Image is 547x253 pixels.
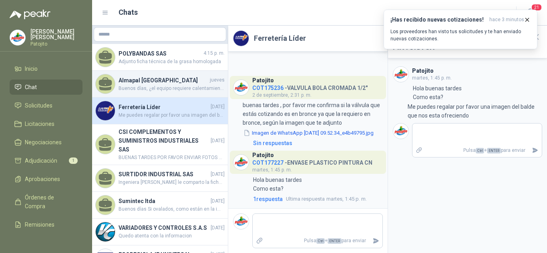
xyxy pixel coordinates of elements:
span: BUENAS TARDES POR FAVOR ENVIAR FOTOS DE LA PLACA DEL MOTOREDUCTOR CORRESPONDIENTE A LA SOL054695,... [119,154,225,161]
h3: Patojito [412,69,434,73]
span: Ingeniera [PERSON_NAME] le comparto la ficha técnica de la caja reductora [119,179,225,186]
span: Ctrl [476,148,484,153]
a: Órdenes de Compra [10,190,82,214]
a: Sumintec ltda[DATE]Buenos días Si ovalados, como están en la imagen [92,192,228,219]
a: Remisiones [10,217,82,232]
button: ¡Has recibido nuevas cotizaciones!hace 3 minutos Los proveedores han visto tus solicitudes y te h... [384,10,537,49]
h3: ¡Has recibido nuevas cotizaciones! [390,16,486,23]
span: Me puedes regalar por favor una imagen del balde que nos esta ofreciendo [119,112,225,119]
img: Company Logo [393,67,408,82]
span: [DATE] [211,197,225,205]
a: POLYBANDAS SAS4:15 p. m.Adjunto ficha técnica de la grasa homologada [92,44,228,71]
img: Company Logo [96,101,115,120]
span: 21 [531,4,542,11]
a: Chat [10,80,82,95]
span: Órdenes de Compra [25,193,75,211]
img: Company Logo [233,155,249,170]
a: Inicio [10,61,82,76]
span: Buenos días, ¿el equipo requiere calentamiento o agitación? ¿Algún material de preferencia? ¿Qué ... [119,85,225,92]
h4: SURTIDOR INDUSTRIAL SAS [119,170,209,179]
div: Sin respuestas [253,139,292,147]
h3: Patojito [252,78,274,83]
label: Adjuntar archivos [412,143,426,157]
span: Adjunto ficha técnica de la grasa homologada [119,58,225,66]
a: Aprobaciones [10,171,82,187]
img: Company Logo [233,80,249,95]
a: Sin respuestas [251,139,383,147]
h4: POLYBANDAS SAS [119,49,202,58]
span: [DATE] [211,137,225,145]
span: 1 [69,157,78,164]
span: martes, 1:45 p. m. [412,75,452,81]
img: Company Logo [233,214,249,229]
button: Enviar [529,143,542,157]
span: Negociaciones [25,138,62,147]
span: 2 de septiembre, 2:31 p. m. [252,92,312,98]
p: Hola buenas tardes Como esta? [253,175,302,193]
span: Ultima respuesta [286,195,325,203]
span: Remisiones [25,220,54,229]
a: Adjudicación1 [10,153,82,168]
img: Company Logo [393,124,408,139]
span: martes, 1:45 p. m. [252,167,292,173]
span: [DATE] [211,103,225,111]
a: Licitaciones [10,116,82,131]
span: [DATE] [211,224,225,232]
span: COT177227 [252,159,284,166]
img: Company Logo [10,30,25,45]
a: Solicitudes [10,98,82,113]
span: hace 3 minutos [489,16,524,23]
h4: - VALVULA BOLA CROMADA 1/2" [252,83,368,90]
h4: Almapal [GEOGRAPHIC_DATA] [119,76,208,85]
button: 21 [523,6,537,20]
label: Adjuntar archivos [253,234,266,248]
p: Me puedes regalar por favor una imagen del balde que nos esta ofreciendo [408,102,542,120]
span: [DATE] [211,171,225,178]
span: Licitaciones [25,120,54,128]
img: Company Logo [96,222,115,241]
a: Company LogoVARIADORES Y CONTROLES S.A.S[DATE]Quedo atenta con la informacion [92,219,228,245]
a: Negociaciones [10,135,82,150]
p: Patojito [30,42,82,46]
span: ENTER [328,238,342,244]
span: ENTER [487,148,501,153]
h3: Patojito [252,153,274,157]
p: Pulsa + para enviar [266,234,369,248]
span: Solicitudes [25,101,52,110]
p: [PERSON_NAME] [PERSON_NAME] [30,29,82,40]
p: buenas tardes , por favor me confirma si la válvula que estás cotizando es en bronce ya que la re... [243,101,382,127]
span: 1 respuesta [253,195,283,203]
p: Los proveedores han visto tus solicitudes y te han enviado nuevas cotizaciones. [390,28,531,42]
span: Chat [25,83,37,92]
span: jueves [210,76,225,84]
img: Company Logo [233,31,249,46]
a: SURTIDOR INDUSTRIAL SAS[DATE]Ingeniera [PERSON_NAME] le comparto la ficha técnica de la caja redu... [92,165,228,192]
h4: VARIADORES Y CONTROLES S.A.S [119,223,209,232]
span: Adjudicación [25,156,57,165]
p: Pulsa + para enviar [426,143,529,157]
h1: Chats [119,7,138,18]
span: Aprobaciones [25,175,60,183]
span: 4:15 p. m. [203,50,225,57]
h4: Ferretería Líder [119,103,209,112]
span: Buenos días Si ovalados, como están en la imagen [119,205,225,213]
h2: Ferretería Líder [254,33,306,44]
p: Hola buenas tardes Como esta? [413,84,462,102]
span: martes, 1:45 p. m. [286,195,367,203]
span: Ctrl [316,238,325,244]
img: Logo peakr [10,10,50,19]
a: Almapal [GEOGRAPHIC_DATA]juevesBuenos días, ¿el equipo requiere calentamiento o agitación? ¿Algún... [92,71,228,98]
a: CSI COMPLEMENTOS Y SUMINISTROS INDUSTRIALES SAS[DATE]BUENAS TARDES POR FAVOR ENVIAR FOTOS DE LA P... [92,124,228,165]
h4: Sumintec ltda [119,197,209,205]
a: Company LogoFerretería Líder[DATE]Me puedes regalar por favor una imagen del balde que nos esta o... [92,98,228,124]
button: Imagen de WhatsApp [DATE] 09.52.34_e4b49795.jpg [243,129,374,137]
h4: CSI COMPLEMENTOS Y SUMINISTROS INDUSTRIALES SAS [119,127,209,154]
span: Inicio [25,64,38,73]
button: Enviar [369,234,382,248]
h4: - ENVASE PLASTICO PINTURA CN [252,157,372,165]
a: 1respuestaUltima respuestamartes, 1:45 p. m. [251,195,383,203]
span: COT175236 [252,85,284,91]
span: Quedo atenta con la informacion [119,232,225,240]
